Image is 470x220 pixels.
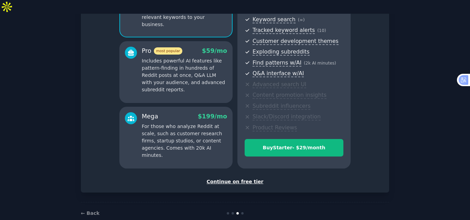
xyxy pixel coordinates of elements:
span: Keyword search [253,16,296,23]
div: Mega [142,112,158,121]
button: BuyStarter- $29/month [245,139,343,157]
span: Customer development themes [253,38,339,45]
span: $ 199 /mo [198,113,227,120]
span: Find patterns w/AI [253,59,301,67]
span: Product Reviews [253,124,297,131]
span: Advanced search UI [253,81,306,88]
div: Continue on free tier [88,178,382,185]
span: Content promotion insights [253,92,327,99]
span: ( ∞ ) [298,18,305,22]
a: ← Back [81,210,99,216]
span: Slack/Discord integration [253,113,321,120]
span: Exploding subreddits [253,48,309,56]
div: Buy Starter - $ 29 /month [245,144,343,151]
span: Tracked keyword alerts [253,27,315,34]
span: most popular [154,47,183,55]
span: Subreddit influencers [253,103,310,110]
p: Includes powerful AI features like pattern-finding in hundreds of Reddit posts at once, Q&A LLM w... [142,57,227,93]
div: Pro [142,47,182,55]
span: $ 59 /mo [202,47,227,54]
span: ( 2k AI minutes ) [304,61,336,66]
span: Q&A interface w/AI [253,70,304,77]
p: For those who analyze Reddit at scale, such as customer research firms, startup studios, or conte... [142,123,227,159]
span: ( 10 ) [317,28,326,33]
